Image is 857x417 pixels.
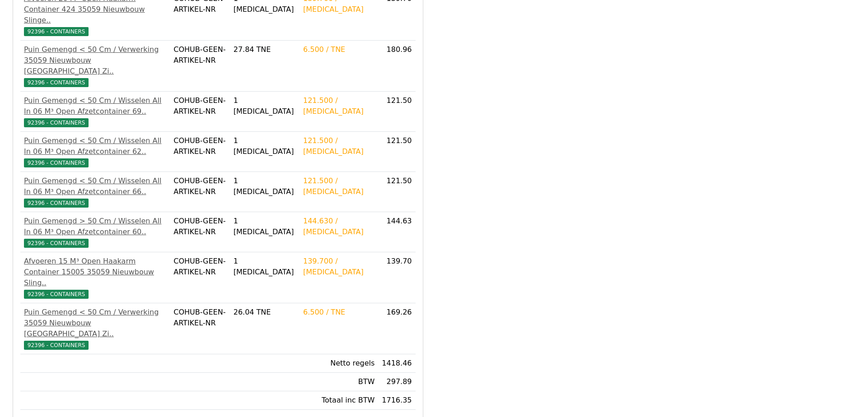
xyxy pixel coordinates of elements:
a: Afvoeren 15 M³ Open Haakarm Container 15005 35059 Nieuwbouw Sling..92396 - CONTAINERS [24,256,166,299]
div: Puin Gemengd < 50 Cm / Verwerking 35059 Nieuwbouw [GEOGRAPHIC_DATA] Zi.. [24,307,166,339]
td: 169.26 [378,303,415,354]
td: 297.89 [378,373,415,391]
td: 1716.35 [378,391,415,410]
a: Puin Gemengd < 50 Cm / Wisselen All In 06 M³ Open Afzetcontainer 66..92396 - CONTAINERS [24,176,166,208]
div: 121.500 / [MEDICAL_DATA] [303,95,375,117]
div: Puin Gemengd > 50 Cm / Wisselen All In 06 M³ Open Afzetcontainer 60.. [24,216,166,237]
td: COHUB-GEEN-ARTIKEL-NR [170,41,230,92]
div: 6.500 / TNE [303,44,375,55]
div: Puin Gemengd < 50 Cm / Verwerking 35059 Nieuwbouw [GEOGRAPHIC_DATA] Zi.. [24,44,166,77]
div: Puin Gemengd < 50 Cm / Wisselen All In 06 M³ Open Afzetcontainer 69.. [24,95,166,117]
a: Puin Gemengd > 50 Cm / Wisselen All In 06 M³ Open Afzetcontainer 60..92396 - CONTAINERS [24,216,166,248]
span: 92396 - CONTAINERS [24,290,89,299]
td: Totaal inc BTW [300,391,378,410]
td: COHUB-GEEN-ARTIKEL-NR [170,212,230,252]
div: Puin Gemengd < 50 Cm / Wisselen All In 06 M³ Open Afzetcontainer 66.. [24,176,166,197]
td: 121.50 [378,172,415,212]
td: 180.96 [378,41,415,92]
td: 121.50 [378,92,415,132]
a: Puin Gemengd < 50 Cm / Verwerking 35059 Nieuwbouw [GEOGRAPHIC_DATA] Zi..92396 - CONTAINERS [24,44,166,88]
div: 1 [MEDICAL_DATA] [234,135,296,157]
span: 92396 - CONTAINERS [24,158,89,167]
td: 1418.46 [378,354,415,373]
td: 144.63 [378,212,415,252]
div: 6.500 / TNE [303,307,375,318]
div: 139.700 / [MEDICAL_DATA] [303,256,375,278]
div: 1 [MEDICAL_DATA] [234,216,296,237]
div: Puin Gemengd < 50 Cm / Wisselen All In 06 M³ Open Afzetcontainer 62.. [24,135,166,157]
td: 121.50 [378,132,415,172]
td: COHUB-GEEN-ARTIKEL-NR [170,92,230,132]
div: 26.04 TNE [234,307,296,318]
a: Puin Gemengd < 50 Cm / Verwerking 35059 Nieuwbouw [GEOGRAPHIC_DATA] Zi..92396 - CONTAINERS [24,307,166,350]
span: 92396 - CONTAINERS [24,239,89,248]
div: 121.500 / [MEDICAL_DATA] [303,135,375,157]
span: 92396 - CONTAINERS [24,78,89,87]
div: 27.84 TNE [234,44,296,55]
a: Puin Gemengd < 50 Cm / Wisselen All In 06 M³ Open Afzetcontainer 69..92396 - CONTAINERS [24,95,166,128]
td: COHUB-GEEN-ARTIKEL-NR [170,252,230,303]
td: Netto regels [300,354,378,373]
td: BTW [300,373,378,391]
td: COHUB-GEEN-ARTIKEL-NR [170,172,230,212]
div: 144.630 / [MEDICAL_DATA] [303,216,375,237]
div: Afvoeren 15 M³ Open Haakarm Container 15005 35059 Nieuwbouw Sling.. [24,256,166,288]
span: 92396 - CONTAINERS [24,27,89,36]
div: 1 [MEDICAL_DATA] [234,95,296,117]
span: 92396 - CONTAINERS [24,118,89,127]
span: 92396 - CONTAINERS [24,341,89,350]
td: 139.70 [378,252,415,303]
span: 92396 - CONTAINERS [24,199,89,208]
td: COHUB-GEEN-ARTIKEL-NR [170,132,230,172]
a: Puin Gemengd < 50 Cm / Wisselen All In 06 M³ Open Afzetcontainer 62..92396 - CONTAINERS [24,135,166,168]
td: COHUB-GEEN-ARTIKEL-NR [170,303,230,354]
div: 121.500 / [MEDICAL_DATA] [303,176,375,197]
div: 1 [MEDICAL_DATA] [234,256,296,278]
div: 1 [MEDICAL_DATA] [234,176,296,197]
